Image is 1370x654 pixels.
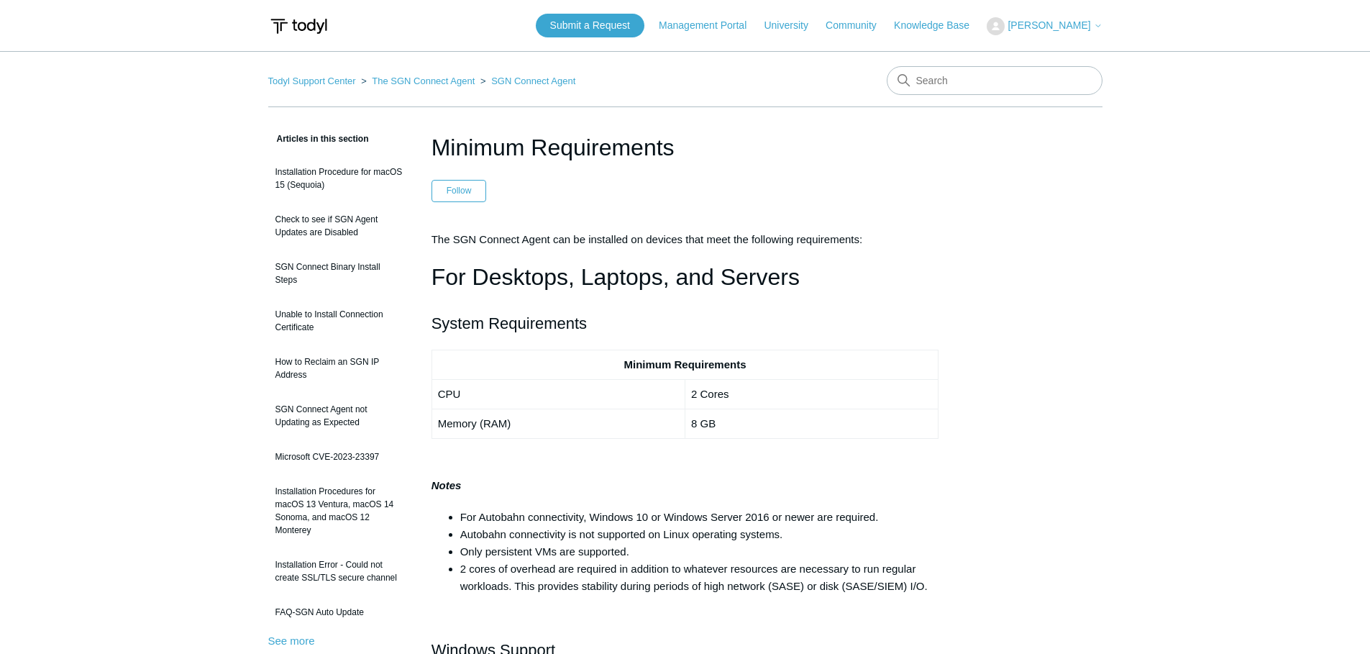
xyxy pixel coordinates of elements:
td: 2 Cores [685,379,938,409]
img: Todyl Support Center Help Center home page [268,13,329,40]
a: University [764,18,822,33]
strong: Notes [431,479,462,491]
li: Todyl Support Center [268,76,359,86]
a: Submit a Request [536,14,644,37]
a: Unable to Install Connection Certificate [268,301,410,341]
a: Microsoft CVE-2023-23397 [268,443,410,471]
a: See more [268,635,315,647]
li: 2 cores of overhead are required in addition to whatever resources are necessary to run regular w... [460,560,939,595]
h1: Minimum Requirements [431,130,939,165]
a: SGN Connect Binary Install Steps [268,253,410,294]
button: Follow Article [431,180,487,201]
a: SGN Connect Agent not Updating as Expected [268,396,410,436]
a: Knowledge Base [894,18,984,33]
a: Installation Procedure for macOS 15 (Sequoia) [268,158,410,199]
a: FAQ-SGN Auto Update [268,599,410,626]
a: Community [826,18,891,33]
a: Check to see if SGN Agent Updates are Disabled [268,206,410,246]
span: [PERSON_NAME] [1008,19,1090,31]
li: Autobahn connectivity is not supported on Linux operating systems. [460,526,939,543]
a: Todyl Support Center [268,76,356,86]
li: Only persistent VMs are supported. [460,543,939,560]
strong: Minimum Requirements [624,358,746,371]
li: For Autobahn connectivity, Windows 10 or Windows Server 2016 or newer are required. [460,509,939,526]
td: CPU [431,379,685,409]
td: 8 GB [685,409,938,438]
li: The SGN Connect Agent [358,76,478,86]
a: Management Portal [659,18,761,33]
a: The SGN Connect Agent [372,76,475,86]
li: SGN Connect Agent [478,76,575,86]
button: [PERSON_NAME] [987,17,1102,35]
input: Search [887,66,1102,95]
td: Memory (RAM) [431,409,685,438]
a: SGN Connect Agent [491,76,575,86]
a: Installation Error - Could not create SSL/TLS secure channel [268,551,410,591]
a: Installation Procedures for macOS 13 Ventura, macOS 14 Sonoma, and macOS 12 Monterey [268,478,410,544]
a: How to Reclaim an SGN IP Address [268,348,410,389]
span: System Requirements [431,314,587,332]
span: Articles in this section [268,134,369,144]
span: For Desktops, Laptops, and Servers [431,264,800,290]
span: The SGN Connect Agent can be installed on devices that meet the following requirements: [431,233,863,245]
